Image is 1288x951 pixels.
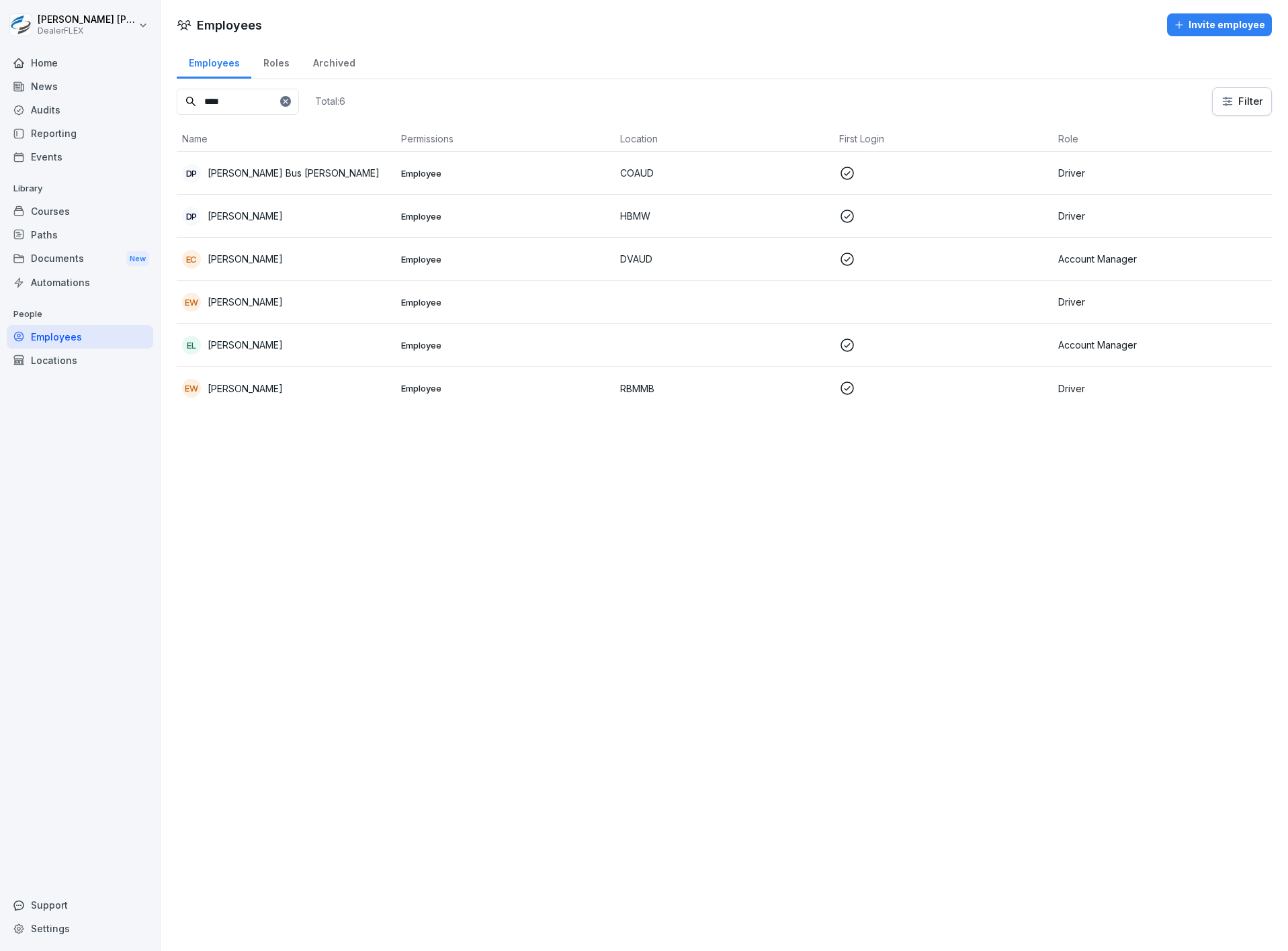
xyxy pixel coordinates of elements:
[7,51,153,75] a: Home
[1058,166,1266,180] p: Driver
[7,325,153,349] a: Employees
[38,14,136,26] p: [PERSON_NAME] [PERSON_NAME]
[208,338,283,352] p: [PERSON_NAME]
[834,126,1053,152] th: First Login
[401,382,609,394] p: Employee
[251,44,301,79] a: Roles
[7,178,153,199] p: Library
[182,164,201,183] div: DP
[7,122,153,145] a: Reporting
[7,98,153,122] a: Audits
[396,126,615,152] th: Permissions
[315,95,345,107] p: Total: 6
[1053,126,1272,152] th: Role
[620,252,828,266] p: DVAUD
[401,339,609,351] p: Employee
[7,349,153,372] a: Locations
[1058,295,1266,309] p: Driver
[301,44,367,79] a: Archived
[208,166,380,180] p: [PERSON_NAME] Bus [PERSON_NAME]
[208,381,283,396] p: [PERSON_NAME]
[401,210,609,222] p: Employee
[7,75,153,98] a: News
[620,381,828,396] p: RBMMB
[7,145,153,169] a: Events
[1058,381,1266,396] p: Driver
[1167,13,1272,36] button: Invite employee
[208,295,283,309] p: [PERSON_NAME]
[7,199,153,223] a: Courses
[401,296,609,308] p: Employee
[182,379,201,398] div: EW
[182,293,201,312] div: EW
[1174,17,1265,32] div: Invite employee
[1058,209,1266,223] p: Driver
[615,126,834,152] th: Location
[208,252,283,266] p: [PERSON_NAME]
[1058,252,1266,266] p: Account Manager
[7,223,153,246] a: Paths
[7,246,153,271] div: Documents
[197,16,262,34] h1: Employees
[401,167,609,179] p: Employee
[7,917,153,940] a: Settings
[7,271,153,294] a: Automations
[1213,88,1271,115] button: Filter
[182,207,201,226] div: DP
[177,44,251,79] a: Employees
[1058,338,1266,352] p: Account Manager
[7,246,153,271] a: DocumentsNew
[7,893,153,917] div: Support
[208,209,283,223] p: [PERSON_NAME]
[1221,95,1263,108] div: Filter
[182,250,201,269] div: EC
[177,126,396,152] th: Name
[620,209,828,223] p: HBMW
[182,336,201,355] div: EL
[401,253,609,265] p: Employee
[38,26,136,36] p: DealerFLEX
[7,304,153,325] p: People
[620,166,828,180] p: COAUD
[126,251,149,267] div: New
